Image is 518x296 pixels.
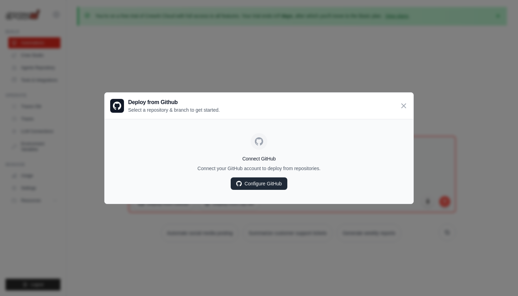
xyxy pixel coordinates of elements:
iframe: Chat Widget [483,263,518,296]
p: Connect your GitHub account to deploy from repositories. [110,165,408,172]
h3: Deploy from Github [128,98,220,107]
a: Configure GitHub [231,177,287,190]
h4: Connect GitHub [110,155,408,162]
p: Select a repository & branch to get started. [128,107,220,113]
